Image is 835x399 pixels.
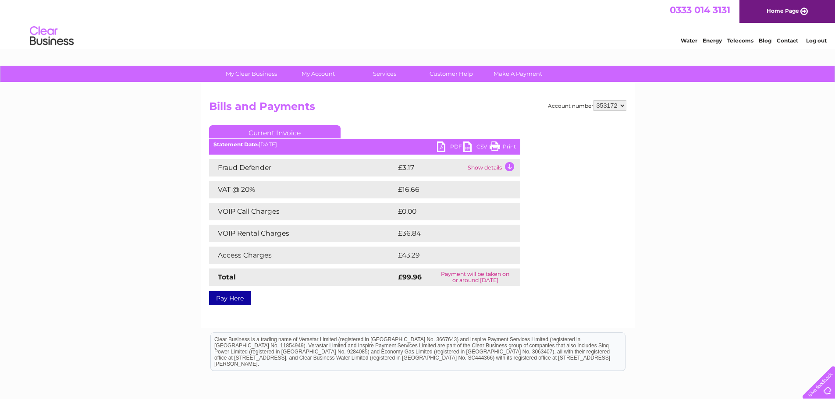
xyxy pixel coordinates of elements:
td: Fraud Defender [209,159,396,177]
a: My Clear Business [215,66,288,82]
td: £0.00 [396,203,500,220]
a: Services [348,66,421,82]
td: VAT @ 20% [209,181,396,198]
a: Blog [759,37,771,44]
a: Make A Payment [482,66,554,82]
b: Statement Date: [213,141,259,148]
img: logo.png [29,23,74,49]
a: Log out [806,37,827,44]
a: PDF [437,141,463,154]
a: Customer Help [415,66,487,82]
a: Current Invoice [209,125,341,138]
td: Access Charges [209,247,396,264]
a: Contact [777,37,798,44]
td: £3.17 [396,159,465,177]
td: Show details [465,159,520,177]
td: £43.29 [396,247,502,264]
div: Clear Business is a trading name of Verastar Limited (registered in [GEOGRAPHIC_DATA] No. 3667643... [211,5,625,42]
a: 0333 014 3131 [670,4,730,15]
strong: Total [218,273,236,281]
a: CSV [463,141,490,154]
td: Payment will be taken on or around [DATE] [430,268,520,286]
strong: £99.96 [398,273,422,281]
h2: Bills and Payments [209,100,626,117]
td: VOIP Call Charges [209,203,396,220]
a: Pay Here [209,291,251,305]
div: Account number [548,100,626,111]
a: My Account [282,66,354,82]
a: Print [490,141,516,154]
td: £36.84 [396,225,503,242]
td: VOIP Rental Charges [209,225,396,242]
a: Water [681,37,697,44]
div: [DATE] [209,141,520,148]
a: Energy [703,37,722,44]
a: Telecoms [727,37,753,44]
td: £16.66 [396,181,502,198]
